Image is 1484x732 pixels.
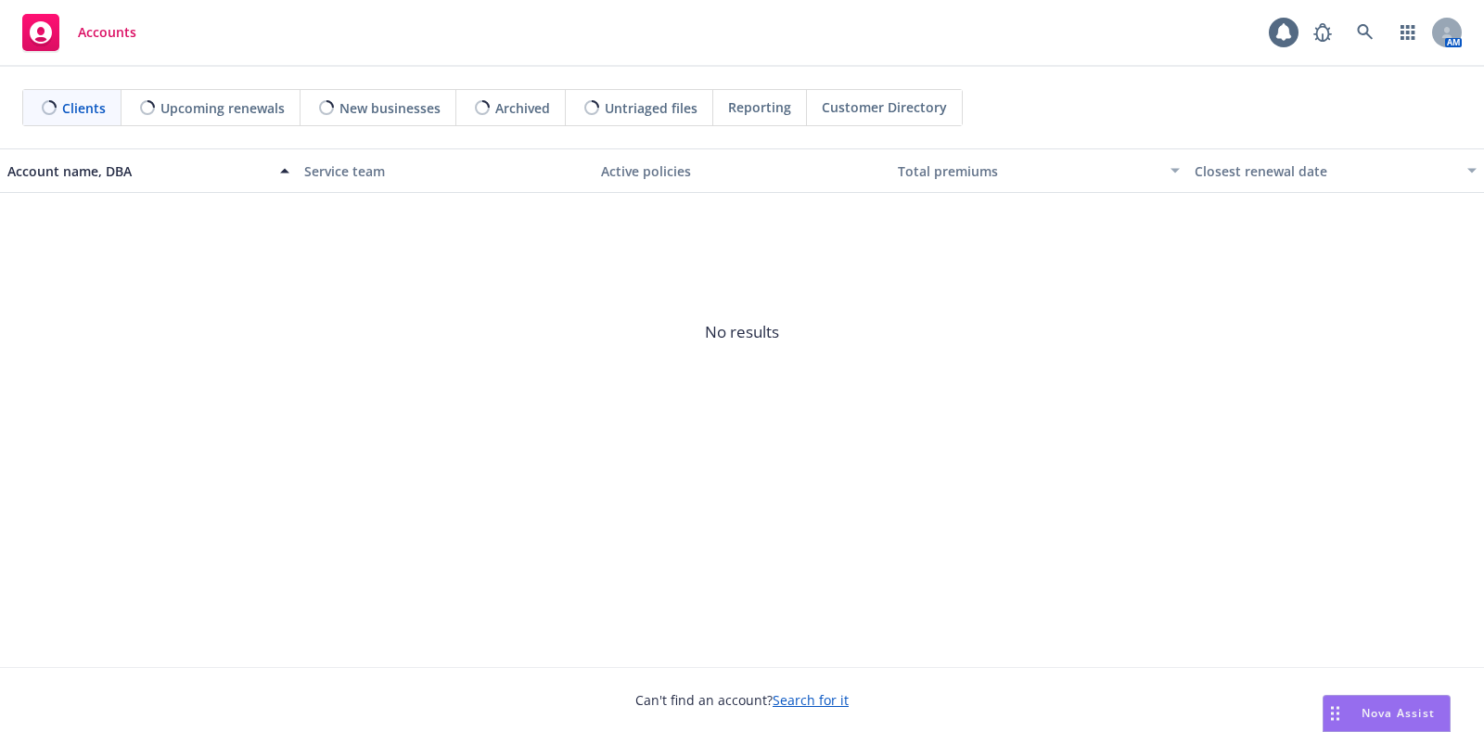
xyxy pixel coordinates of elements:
button: Total premiums [890,148,1187,193]
button: Closest renewal date [1187,148,1484,193]
div: Account name, DBA [7,161,269,181]
a: Switch app [1389,14,1426,51]
a: Search [1347,14,1384,51]
a: Search for it [773,691,849,709]
div: Total premiums [898,161,1159,181]
div: Active policies [601,161,883,181]
span: Upcoming renewals [160,98,285,118]
a: Report a Bug [1304,14,1341,51]
button: Nova Assist [1323,695,1451,732]
span: Archived [495,98,550,118]
a: Accounts [15,6,144,58]
span: Untriaged files [605,98,697,118]
span: Accounts [78,25,136,40]
div: Service team [304,161,586,181]
button: Active policies [594,148,890,193]
span: Nova Assist [1362,705,1435,721]
span: New businesses [339,98,441,118]
button: Service team [297,148,594,193]
div: Drag to move [1324,696,1347,731]
span: Customer Directory [822,97,947,117]
div: Closest renewal date [1195,161,1456,181]
span: Can't find an account? [635,690,849,710]
span: Reporting [728,97,791,117]
span: Clients [62,98,106,118]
